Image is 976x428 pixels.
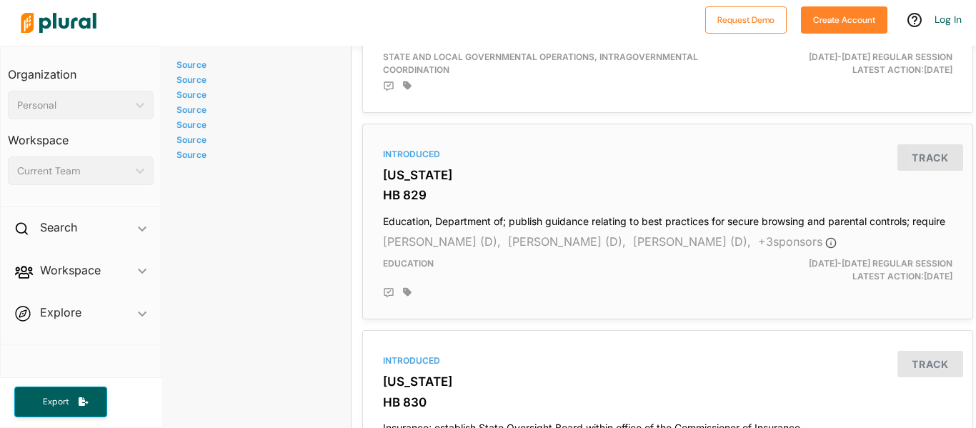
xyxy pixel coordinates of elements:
span: Export [33,396,79,408]
div: Add Position Statement [383,81,394,92]
h3: HB 830 [383,395,952,409]
span: Education [383,258,434,269]
a: Source [176,89,329,100]
button: Track [897,144,963,171]
div: Latest Action: [DATE] [766,257,963,283]
button: Create Account [801,6,887,34]
div: Add tags [403,81,412,91]
a: Source [176,104,329,115]
a: Source [176,149,329,160]
h3: Workspace [8,119,154,151]
span: State and Local Governmental Operations, Intragovernmental Coordination [383,51,698,75]
span: [DATE]-[DATE] Regular Session [809,258,952,269]
div: Add Position Statement [383,287,394,299]
span: [PERSON_NAME] (D), [633,234,751,249]
div: Latest Action: [DATE] [766,51,963,76]
a: Source [176,134,329,145]
a: Source [176,59,329,70]
span: [PERSON_NAME] (D), [508,234,626,249]
div: Add tags [403,287,412,297]
span: [PERSON_NAME] (D), [383,234,501,249]
a: Log In [935,13,962,26]
div: Personal [17,98,130,113]
h2: Search [40,219,77,235]
span: [DATE]-[DATE] Regular Session [809,51,952,62]
a: Create Account [801,11,887,26]
h3: [US_STATE] [383,168,952,182]
button: Request Demo [705,6,787,34]
h4: Education, Department of; publish guidance relating to best practices for secure browsing and par... [383,209,952,228]
h3: [US_STATE] [383,374,952,389]
div: Current Team [17,164,130,179]
h3: Organization [8,54,154,85]
a: Request Demo [705,11,787,26]
a: Source [176,74,329,85]
h3: HB 829 [383,188,952,202]
button: Export [14,387,107,417]
div: Introduced [383,354,952,367]
a: Source [176,119,329,130]
span: + 3 sponsor s [758,234,837,249]
div: Introduced [383,148,952,161]
button: Track [897,351,963,377]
